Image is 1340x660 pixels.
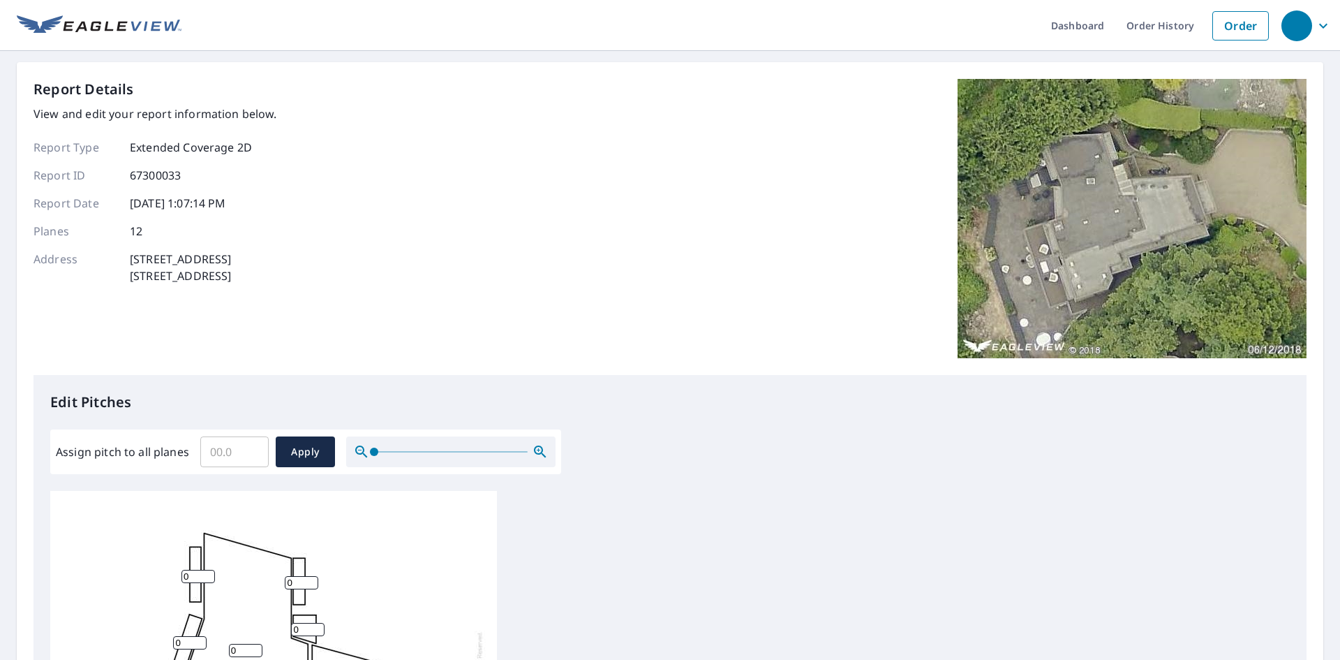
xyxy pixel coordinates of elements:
[130,139,252,156] p: Extended Coverage 2D
[287,443,324,461] span: Apply
[130,195,226,212] p: [DATE] 1:07:14 PM
[33,79,134,100] p: Report Details
[33,105,277,122] p: View and edit your report information below.
[33,139,117,156] p: Report Type
[1212,11,1269,41] a: Order
[33,251,117,284] p: Address
[276,437,335,467] button: Apply
[958,79,1306,358] img: Top image
[33,167,117,184] p: Report ID
[130,223,142,240] p: 12
[50,392,1290,413] p: Edit Pitches
[33,195,117,212] p: Report Date
[33,223,117,240] p: Planes
[130,167,181,184] p: 67300033
[130,251,231,284] p: [STREET_ADDRESS] [STREET_ADDRESS]
[17,15,181,36] img: EV Logo
[56,443,189,460] label: Assign pitch to all planes
[200,432,269,471] input: 00.0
